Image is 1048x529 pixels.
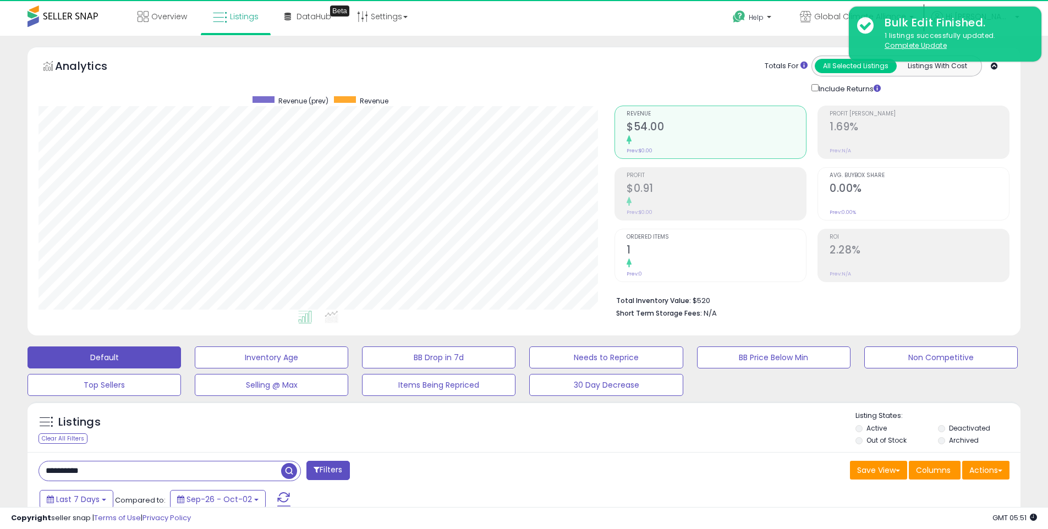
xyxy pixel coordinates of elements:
[11,513,191,524] div: seller snap | |
[362,346,515,368] button: BB Drop in 7d
[830,271,851,277] small: Prev: N/A
[830,111,1009,117] span: Profit [PERSON_NAME]
[230,11,259,22] span: Listings
[195,346,348,368] button: Inventory Age
[616,308,702,318] b: Short Term Storage Fees:
[992,513,1037,523] span: 2025-10-10 05:51 GMT
[616,293,1001,306] li: $520
[866,423,887,433] label: Active
[830,147,851,154] small: Prev: N/A
[949,436,979,445] label: Archived
[627,173,806,179] span: Profit
[195,374,348,396] button: Selling @ Max
[814,11,906,22] span: Global Climate Alliance
[306,461,349,480] button: Filters
[909,461,961,480] button: Columns
[360,96,388,106] span: Revenue
[278,96,328,106] span: Revenue (prev)
[330,5,349,16] div: Tooltip anchor
[949,423,990,433] label: Deactivated
[962,461,1009,480] button: Actions
[885,41,947,50] u: Complete Update
[28,374,181,396] button: Top Sellers
[627,244,806,258] h2: 1
[876,15,1033,31] div: Bulk Edit Finished.
[876,31,1033,51] div: 1 listings successfully updated.
[830,173,1009,179] span: Avg. Buybox Share
[855,411,1020,421] p: Listing States:
[627,209,652,216] small: Prev: $0.00
[866,436,907,445] label: Out of Stock
[803,82,894,95] div: Include Returns
[896,59,978,73] button: Listings With Cost
[616,296,691,305] b: Total Inventory Value:
[362,374,515,396] button: Items Being Repriced
[830,182,1009,197] h2: 0.00%
[864,346,1018,368] button: Non Competitive
[830,120,1009,135] h2: 1.69%
[529,374,683,396] button: 30 Day Decrease
[732,10,746,24] i: Get Help
[56,494,100,505] span: Last 7 Days
[830,244,1009,258] h2: 2.28%
[627,120,806,135] h2: $54.00
[830,234,1009,240] span: ROI
[724,2,782,36] a: Help
[529,346,683,368] button: Needs to Reprice
[55,58,129,76] h5: Analytics
[627,271,642,277] small: Prev: 0
[186,494,252,505] span: Sep-26 - Oct-02
[627,111,806,117] span: Revenue
[704,308,717,318] span: N/A
[94,513,141,523] a: Terms of Use
[830,209,856,216] small: Prev: 0.00%
[627,182,806,197] h2: $0.91
[151,11,187,22] span: Overview
[40,490,113,509] button: Last 7 Days
[697,346,851,368] button: BB Price Below Min
[749,13,764,22] span: Help
[815,59,897,73] button: All Selected Listings
[916,465,951,476] span: Columns
[115,495,166,505] span: Compared to:
[39,433,87,444] div: Clear All Filters
[28,346,181,368] button: Default
[765,61,808,71] div: Totals For
[297,11,331,22] span: DataHub
[142,513,191,523] a: Privacy Policy
[627,147,652,154] small: Prev: $0.00
[58,415,101,430] h5: Listings
[11,513,51,523] strong: Copyright
[170,490,266,509] button: Sep-26 - Oct-02
[850,461,907,480] button: Save View
[627,234,806,240] span: Ordered Items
